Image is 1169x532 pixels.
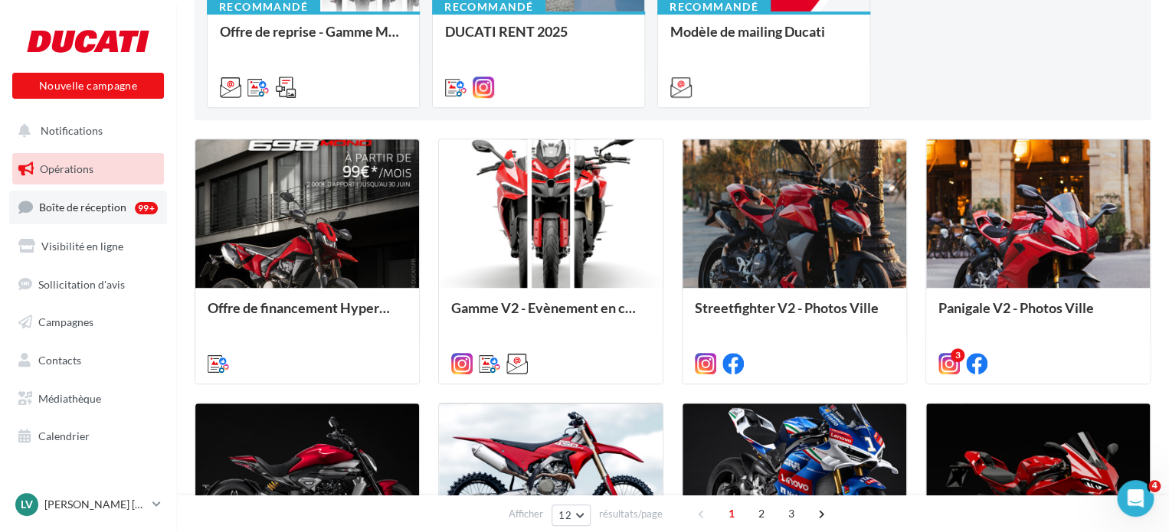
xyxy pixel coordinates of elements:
button: 12 [552,504,591,526]
span: 4 [1148,480,1161,492]
a: Opérations [9,153,167,185]
a: Calendrier [9,420,167,452]
span: 2 [749,501,774,526]
span: Sollicitation d'avis [38,277,125,290]
span: Afficher [509,507,543,521]
span: 12 [558,509,571,521]
span: Visibilité en ligne [41,240,123,253]
div: Streetfighter V2 - Photos Ville [695,300,894,331]
span: Lv [21,497,33,512]
a: Sollicitation d'avis [9,269,167,301]
a: Boîte de réception99+ [9,191,167,224]
a: Médiathèque [9,383,167,415]
a: Campagnes [9,306,167,338]
button: Notifications [9,115,161,147]
div: 99+ [135,202,158,214]
div: Gamme V2 - Evènement en concession [451,300,650,331]
iframe: Intercom live chat [1117,480,1154,517]
p: [PERSON_NAME] [PERSON_NAME] [44,497,146,512]
span: 3 [779,501,804,526]
span: Médiathèque [38,392,101,405]
span: Calendrier [38,429,90,442]
a: Contacts [9,344,167,377]
span: Boîte de réception [39,201,126,214]
a: Lv [PERSON_NAME] [PERSON_NAME] [12,490,164,519]
div: 3 [951,348,964,362]
div: Offre de financement Hypermotard 698 Mono [208,300,407,331]
button: Nouvelle campagne [12,73,164,99]
span: Campagnes [38,315,93,328]
span: Contacts [38,354,81,367]
div: Panigale V2 - Photos Ville [938,300,1138,331]
span: Opérations [40,162,93,175]
div: Modèle de mailing Ducati [670,24,857,54]
a: Visibilité en ligne [9,230,167,263]
span: 1 [719,501,744,526]
div: Offre de reprise - Gamme MTS V4 [220,24,407,54]
span: résultats/page [599,507,663,521]
div: DUCATI RENT 2025 [445,24,632,54]
span: Notifications [41,124,103,137]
